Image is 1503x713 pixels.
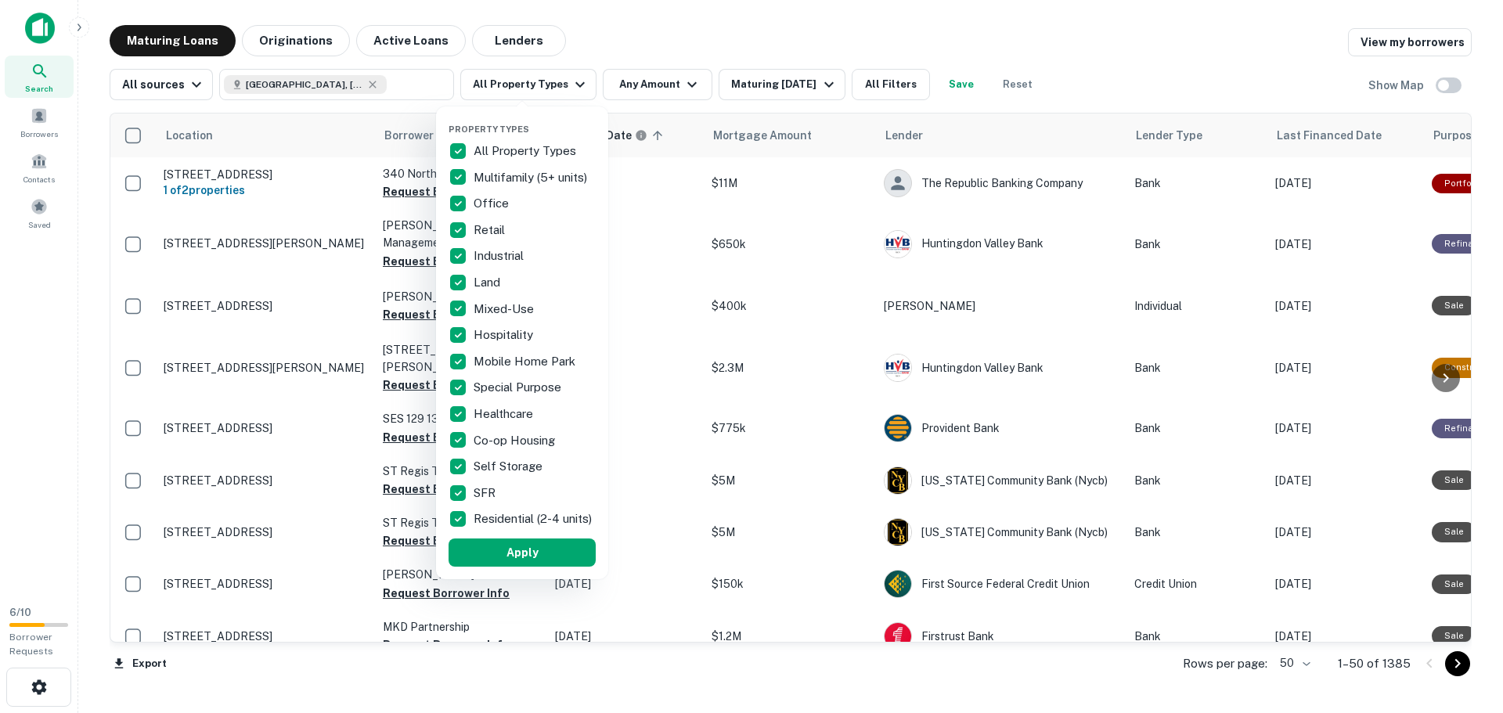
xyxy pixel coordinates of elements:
[474,405,536,423] p: Healthcare
[474,484,499,502] p: SFR
[474,378,564,397] p: Special Purpose
[474,457,546,476] p: Self Storage
[474,326,536,344] p: Hospitality
[474,431,558,450] p: Co-op Housing
[474,352,578,371] p: Mobile Home Park
[474,168,590,187] p: Multifamily (5+ units)
[474,510,595,528] p: Residential (2-4 units)
[1425,588,1503,663] iframe: Chat Widget
[449,124,529,134] span: Property Types
[474,221,508,239] p: Retail
[449,538,596,567] button: Apply
[474,300,537,319] p: Mixed-Use
[474,247,527,265] p: Industrial
[474,194,512,213] p: Office
[474,273,503,292] p: Land
[474,142,579,160] p: All Property Types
